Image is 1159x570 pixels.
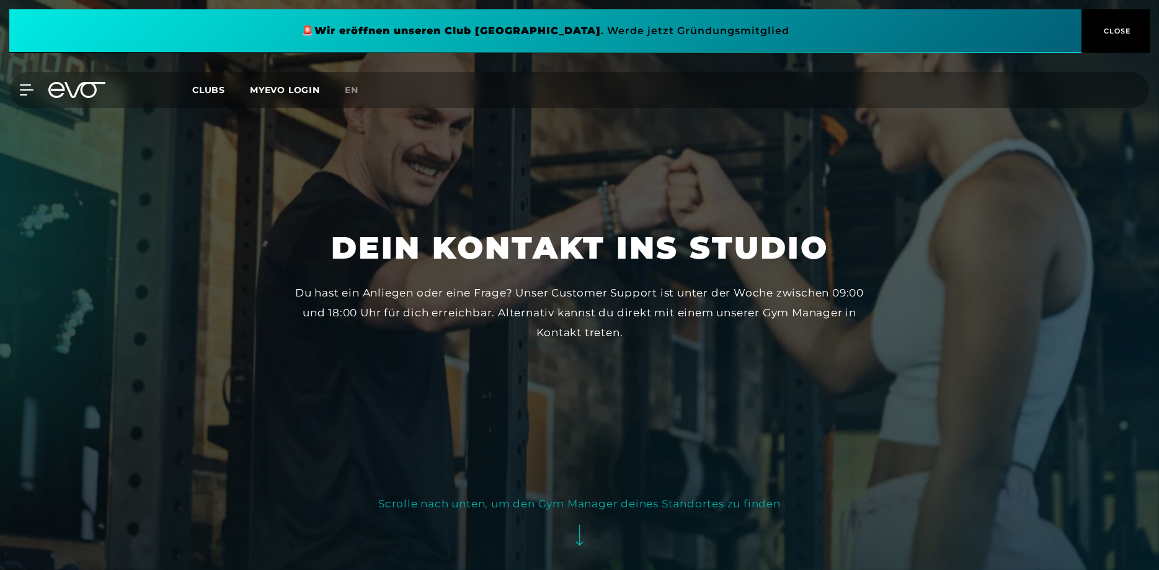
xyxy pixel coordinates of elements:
[378,494,781,558] button: Scrolle nach unten, um den Gym Manager deines Standortes zu finden
[345,84,358,96] span: en
[250,84,320,96] a: MYEVO LOGIN
[192,84,250,96] a: Clubs
[1101,25,1131,37] span: CLOSE
[192,84,225,96] span: Clubs
[378,494,781,514] div: Scrolle nach unten, um den Gym Manager deines Standortes zu finden
[290,283,870,343] div: Du hast ein Anliegen oder eine Frage? Unser Customer Support ist unter der Woche zwischen 09:00 u...
[1081,9,1150,53] button: CLOSE
[345,83,373,97] a: en
[331,228,828,268] h1: Dein Kontakt ins Studio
